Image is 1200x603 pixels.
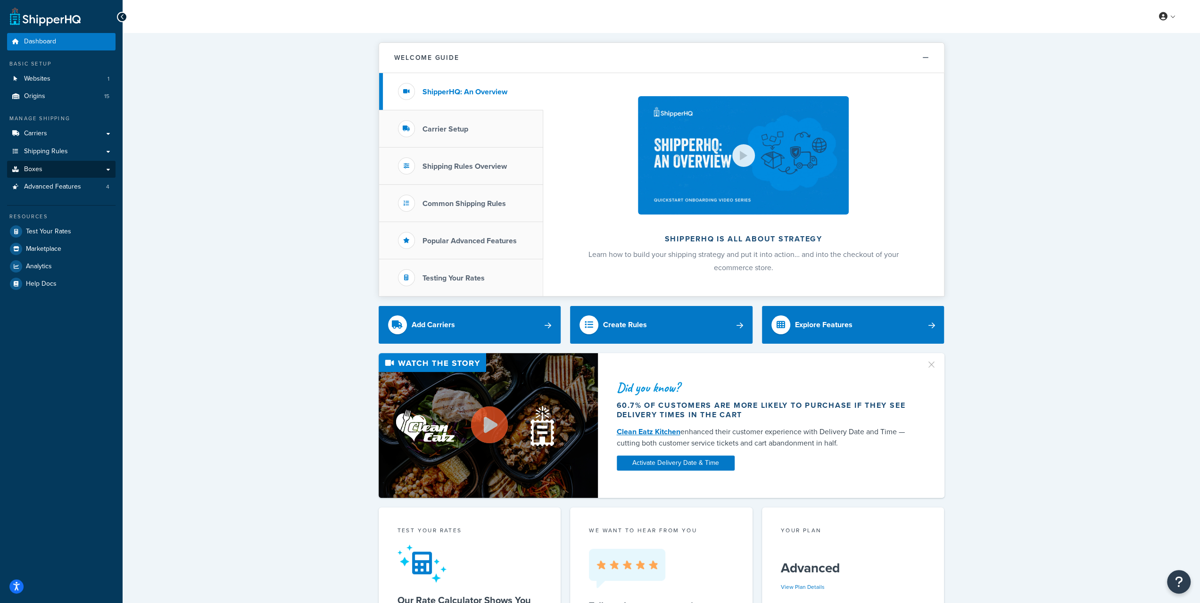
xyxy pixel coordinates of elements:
[422,162,507,171] h3: Shipping Rules Overview
[104,92,109,100] span: 15
[603,318,647,331] div: Create Rules
[422,88,507,96] h3: ShipperHQ: An Overview
[26,245,61,253] span: Marketplace
[7,240,116,257] a: Marketplace
[568,235,919,243] h2: ShipperHQ is all about strategy
[379,43,944,73] button: Welcome Guide
[26,228,71,236] span: Test Your Rates
[397,526,542,537] div: Test your rates
[7,213,116,221] div: Resources
[7,115,116,123] div: Manage Shipping
[24,148,68,156] span: Shipping Rules
[7,178,116,196] li: Advanced Features
[24,183,81,191] span: Advanced Features
[108,75,109,83] span: 1
[638,96,848,215] img: ShipperHQ is all about strategy
[617,401,915,420] div: 60.7% of customers are more likely to purchase if they see delivery times in the cart
[617,381,915,394] div: Did you know?
[24,75,50,83] span: Websites
[617,426,915,449] div: enhanced their customer experience with Delivery Date and Time — cutting both customer service ti...
[422,237,517,245] h3: Popular Advanced Features
[26,263,52,271] span: Analytics
[7,88,116,105] li: Origins
[7,88,116,105] a: Origins15
[422,199,506,208] h3: Common Shipping Rules
[781,561,926,576] h5: Advanced
[26,280,57,288] span: Help Docs
[7,125,116,142] a: Carriers
[781,526,926,537] div: Your Plan
[617,426,680,437] a: Clean Eatz Kitchen
[379,306,561,344] a: Add Carriers
[588,249,899,273] span: Learn how to build your shipping strategy and put it into action… and into the checkout of your e...
[24,130,47,138] span: Carriers
[7,33,116,50] a: Dashboard
[781,583,825,591] a: View Plan Details
[1167,570,1191,594] button: Open Resource Center
[422,274,485,282] h3: Testing Your Rates
[7,223,116,240] a: Test Your Rates
[7,60,116,68] div: Basic Setup
[7,161,116,178] a: Boxes
[24,92,45,100] span: Origins
[617,455,735,471] a: Activate Delivery Date & Time
[7,143,116,160] a: Shipping Rules
[106,183,109,191] span: 4
[7,258,116,275] a: Analytics
[795,318,852,331] div: Explore Features
[7,178,116,196] a: Advanced Features4
[412,318,455,331] div: Add Carriers
[379,353,598,498] img: Video thumbnail
[7,70,116,88] li: Websites
[762,306,944,344] a: Explore Features
[394,54,459,61] h2: Welcome Guide
[589,526,734,535] p: we want to hear from you
[24,165,42,173] span: Boxes
[422,125,468,133] h3: Carrier Setup
[570,306,753,344] a: Create Rules
[24,38,56,46] span: Dashboard
[7,70,116,88] a: Websites1
[7,275,116,292] a: Help Docs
